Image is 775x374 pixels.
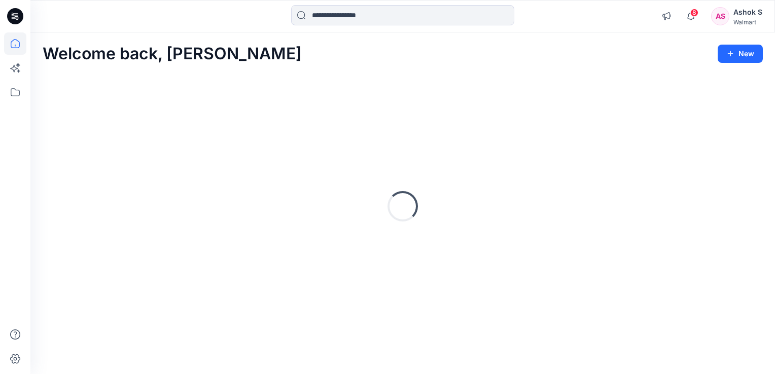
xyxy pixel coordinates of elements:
div: Ashok S [733,6,762,18]
h2: Welcome back, [PERSON_NAME] [43,45,302,63]
div: AS [711,7,729,25]
span: 8 [690,9,698,17]
button: New [718,45,763,63]
div: Walmart [733,18,762,26]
